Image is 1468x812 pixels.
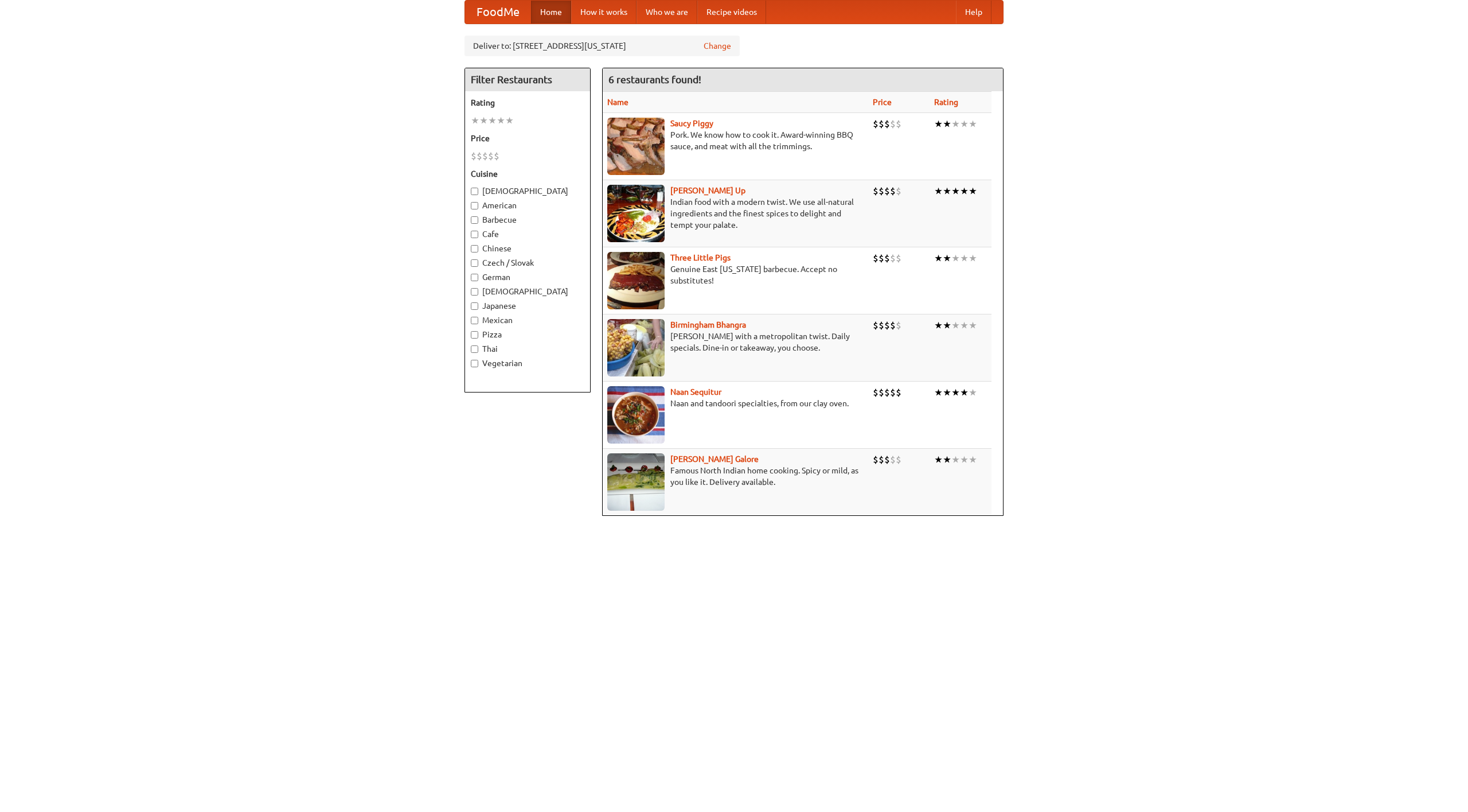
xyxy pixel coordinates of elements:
[884,386,890,399] li: $
[969,386,977,399] li: ★
[494,150,499,162] li: $
[896,319,901,332] li: $
[471,360,478,367] input: Vegetarian
[471,329,584,340] label: Pizza
[890,319,896,332] li: $
[873,386,879,399] li: $
[943,252,951,265] li: ★
[943,453,951,466] li: ★
[607,263,864,286] p: Genuine East [US_STATE] barbecue. Accept no substitutes!
[934,98,958,107] a: Rating
[607,98,628,107] a: Name
[951,453,960,466] li: ★
[879,319,884,332] li: $
[497,114,505,127] li: ★
[482,150,488,162] li: $
[471,345,478,353] input: Thai
[873,319,879,332] li: $
[670,186,745,195] b: [PERSON_NAME] Up
[884,453,890,466] li: $
[896,118,901,130] li: $
[471,185,584,197] label: [DEMOGRAPHIC_DATA]
[471,286,584,297] label: [DEMOGRAPHIC_DATA]
[471,343,584,355] label: Thai
[471,214,584,226] label: Barbecue
[670,253,731,262] a: Three Little Pigs
[890,252,896,265] li: $
[607,185,665,242] img: curryup.jpg
[934,386,943,399] li: ★
[934,453,943,466] li: ★
[471,358,584,369] label: Vegetarian
[969,185,977,197] li: ★
[951,185,960,197] li: ★
[873,252,879,265] li: $
[969,118,977,130] li: ★
[607,129,864,152] p: Pork. We know how to cook it. Award-winning BBQ sauce, and meat with all the trimmings.
[884,185,890,197] li: $
[873,118,879,130] li: $
[471,243,584,254] label: Chinese
[934,118,943,130] li: ★
[879,118,884,130] li: $
[608,74,701,85] ng-pluralize: 6 restaurants found!
[896,386,901,399] li: $
[471,231,478,238] input: Cafe
[607,331,864,353] p: [PERSON_NAME] with a metropolitan twist. Daily specials. Dine-in or takeaway, you choose.
[670,119,713,128] a: Saucy Piggy
[479,114,488,127] li: ★
[879,453,884,466] li: $
[896,252,901,265] li: $
[477,150,482,162] li: $
[471,314,584,326] label: Mexican
[471,228,584,240] label: Cafe
[896,185,901,197] li: $
[607,319,665,376] img: bhangra.jpg
[607,453,665,511] img: currygalore.jpg
[943,185,951,197] li: ★
[934,319,943,332] li: ★
[471,259,478,267] input: Czech / Slovak
[471,97,584,108] h5: Rating
[969,453,977,466] li: ★
[879,252,884,265] li: $
[471,114,479,127] li: ★
[607,196,864,231] p: Indian food with a modern twist. We use all-natural ingredients and the finest spices to delight ...
[697,1,766,24] a: Recipe videos
[637,1,697,24] a: Who we are
[471,317,478,324] input: Mexican
[960,185,969,197] li: ★
[471,150,477,162] li: $
[873,185,879,197] li: $
[571,1,637,24] a: How it works
[934,252,943,265] li: ★
[890,386,896,399] li: $
[488,114,497,127] li: ★
[879,386,884,399] li: $
[890,185,896,197] li: $
[943,118,951,130] li: ★
[890,118,896,130] li: $
[471,288,478,296] input: [DEMOGRAPHIC_DATA]
[471,302,478,310] input: Japanese
[969,319,977,332] li: ★
[884,118,890,130] li: $
[960,453,969,466] li: ★
[960,118,969,130] li: ★
[670,387,721,397] a: Naan Sequitur
[670,320,746,329] a: Birmingham Bhangra
[471,202,478,209] input: American
[465,68,590,91] h4: Filter Restaurants
[531,1,571,24] a: Home
[884,319,890,332] li: $
[670,454,759,464] a: [PERSON_NAME] Galore
[505,114,514,127] li: ★
[943,386,951,399] li: ★
[471,168,584,180] h5: Cuisine
[943,319,951,332] li: ★
[607,252,665,309] img: littlepigs.jpg
[879,185,884,197] li: $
